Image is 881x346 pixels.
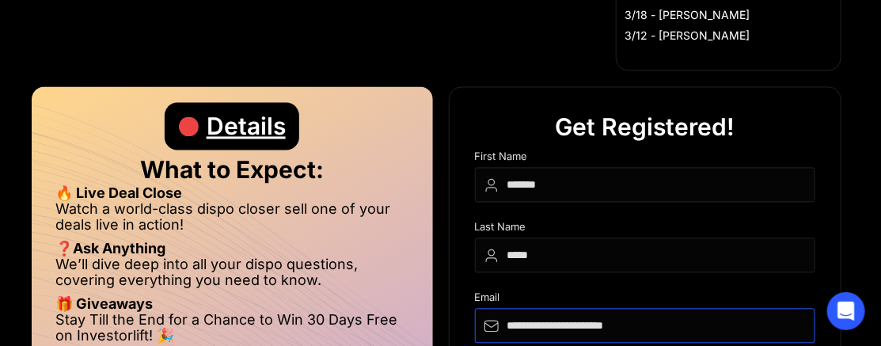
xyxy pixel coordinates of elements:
div: Open Intercom Messenger [827,292,865,330]
li: Watch a world-class dispo closer sell one of your deals live in action! [55,202,409,241]
div: Details [207,103,286,150]
strong: ❓Ask Anything [55,241,165,257]
strong: What to Expect: [140,156,324,184]
div: Last Name [475,222,816,238]
div: Email [475,292,816,309]
div: First Name [475,151,816,168]
strong: 🔥 Live Deal Close [55,185,182,202]
div: Get Registered! [555,104,735,151]
li: Stay Till the End for a Chance to Win 30 Days Free on Investorlift! 🎉 [55,313,409,344]
li: We’ll dive deep into all your dispo questions, covering everything you need to know. [55,257,409,297]
strong: 🎁 Giveaways [55,296,153,313]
